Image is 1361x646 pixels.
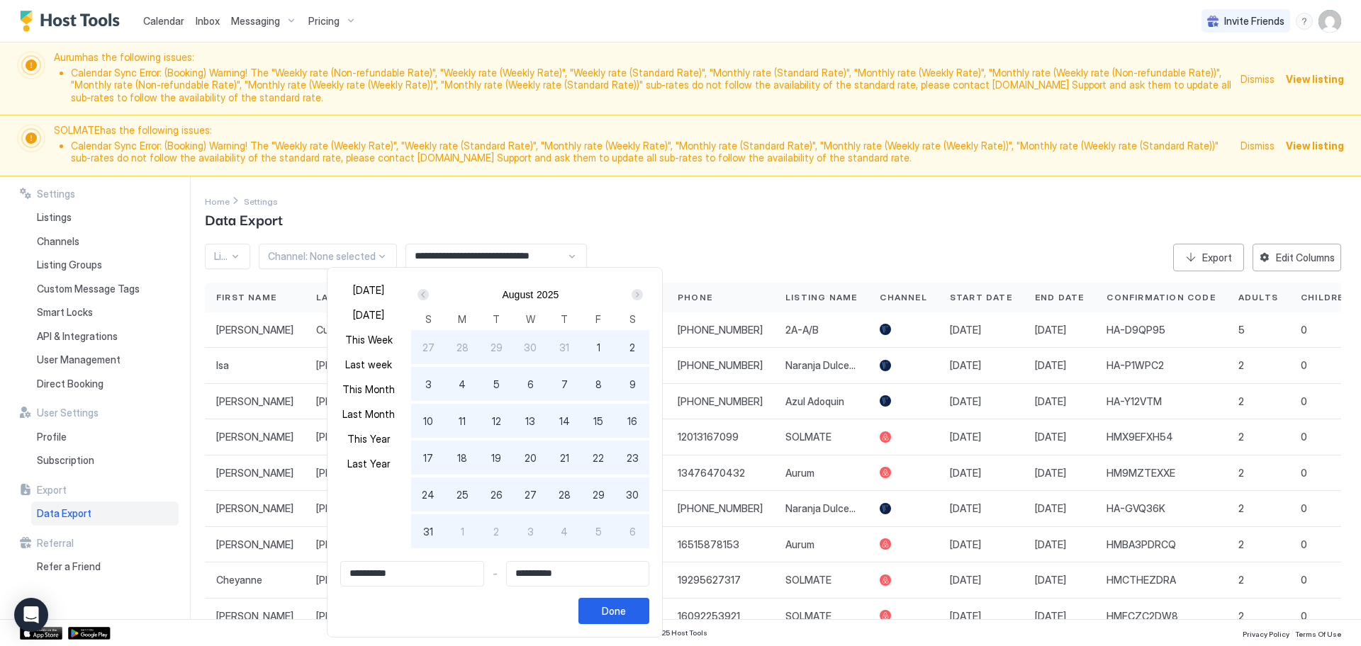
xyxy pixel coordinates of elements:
[513,367,547,401] button: 6
[525,414,535,429] span: 13
[341,562,483,586] input: Input Field
[629,340,635,355] span: 2
[492,414,501,429] span: 12
[479,367,513,401] button: 5
[559,487,571,502] span: 28
[422,340,435,355] span: 27
[458,312,466,327] span: M
[615,441,649,475] button: 23
[602,603,626,618] div: Done
[425,312,432,327] span: S
[479,514,513,548] button: 2
[627,450,639,465] span: 23
[627,286,646,303] button: Next
[626,487,639,502] span: 30
[615,367,649,401] button: 9
[457,487,469,502] span: 25
[340,355,397,374] button: Last week
[629,312,636,327] span: S
[581,367,615,401] button: 8
[425,377,432,392] span: 3
[423,450,433,465] span: 17
[340,305,397,324] button: [DATE]
[411,330,445,364] button: 27
[411,477,445,511] button: 24
[513,441,547,475] button: 20
[459,414,466,429] span: 11
[559,414,570,429] span: 14
[493,524,499,539] span: 2
[525,450,537,465] span: 20
[547,477,581,511] button: 28
[615,404,649,438] button: 16
[340,429,397,448] button: This Year
[537,289,559,300] button: 2025
[615,330,649,364] button: 2
[459,377,466,392] span: 4
[526,312,535,327] span: W
[445,367,479,401] button: 4
[491,487,503,502] span: 26
[493,567,498,580] span: -
[491,340,503,355] span: 29
[445,404,479,438] button: 11
[581,404,615,438] button: 15
[593,414,603,429] span: 15
[560,450,569,465] span: 21
[561,524,568,539] span: 4
[479,477,513,511] button: 26
[340,404,397,424] button: Last Month
[422,487,435,502] span: 24
[423,414,433,429] span: 10
[615,477,649,511] button: 30
[629,524,636,539] span: 6
[340,380,397,399] button: This Month
[581,514,615,548] button: 5
[479,441,513,475] button: 19
[629,377,636,392] span: 9
[340,454,397,473] button: Last Year
[457,450,467,465] span: 18
[415,286,434,303] button: Prev
[581,441,615,475] button: 22
[581,330,615,364] button: 1
[411,441,445,475] button: 17
[547,367,581,401] button: 7
[581,477,615,511] button: 29
[513,514,547,548] button: 3
[445,330,479,364] button: 28
[461,524,464,539] span: 1
[445,477,479,511] button: 25
[493,312,500,327] span: T
[445,514,479,548] button: 1
[593,450,604,465] span: 22
[547,514,581,548] button: 4
[524,340,537,355] span: 30
[561,312,568,327] span: T
[627,414,637,429] span: 16
[595,312,601,327] span: F
[595,377,602,392] span: 8
[615,514,649,548] button: 6
[547,330,581,364] button: 31
[513,477,547,511] button: 27
[527,377,534,392] span: 6
[445,441,479,475] button: 18
[547,404,581,438] button: 14
[491,450,501,465] span: 19
[411,514,445,548] button: 31
[502,289,533,300] button: August
[578,598,649,624] button: Done
[595,524,602,539] span: 5
[411,404,445,438] button: 10
[527,524,534,539] span: 3
[493,377,500,392] span: 5
[593,487,605,502] span: 29
[559,340,569,355] span: 31
[597,340,600,355] span: 1
[479,330,513,364] button: 29
[507,562,649,586] input: Input Field
[547,441,581,475] button: 21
